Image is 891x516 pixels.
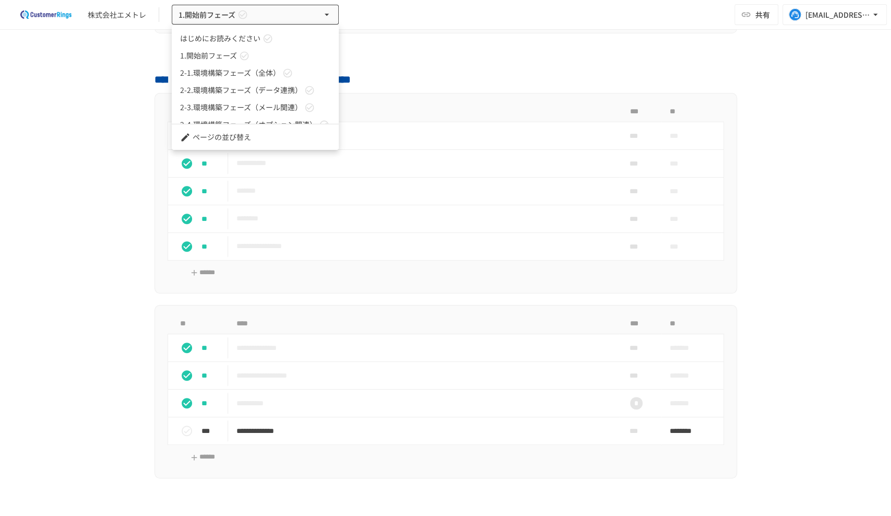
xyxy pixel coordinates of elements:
span: 2-1.環境構築フェーズ（全体） [180,67,280,78]
span: 2-2.環境構築フェーズ（データ連携） [180,85,302,96]
span: 1.開始前フェーズ [180,50,237,61]
span: はじめにお読みください [180,33,260,44]
li: ページの並び替え [172,128,339,146]
span: 2-4.環境構築フェーズ（オプション関連） [180,119,317,130]
span: 2-3.環境構築フェーズ（メール関連） [180,102,302,113]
